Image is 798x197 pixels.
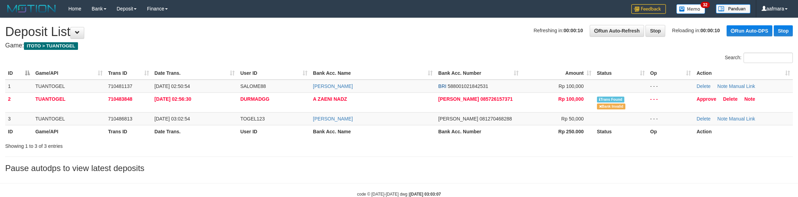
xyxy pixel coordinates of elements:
[33,67,105,80] th: Game/API: activate to sort column ascending
[672,28,720,33] span: Reloading in:
[717,116,728,122] a: Note
[438,116,478,122] span: [PERSON_NAME]
[696,116,710,122] a: Delete
[676,4,705,14] img: Button%20Memo.svg
[24,42,78,50] span: ITOTO > TUANTOGEL
[33,125,105,138] th: Game/API
[597,97,625,102] span: Similar transaction found
[310,125,435,138] th: Bank Acc. Name
[33,80,105,93] td: TUANTOGEL
[558,83,583,89] span: Rp 100,000
[648,92,694,112] td: - - -
[558,96,584,102] span: Rp 100,000
[725,53,793,63] label: Search:
[744,53,793,63] input: Search:
[694,67,793,80] th: Action: activate to sort column ascending
[357,192,441,197] small: code © [DATE]-[DATE] dwg |
[435,125,521,138] th: Bank Acc. Number
[723,96,738,102] a: Delete
[155,116,190,122] span: [DATE] 03:02:54
[240,116,265,122] span: TOGEL123
[310,67,435,80] th: Bank Acc. Name: activate to sort column ascending
[33,92,105,112] td: TUANTOGEL
[438,96,479,102] span: [PERSON_NAME]
[701,28,720,33] strong: 00:00:10
[108,96,132,102] span: 710483848
[5,67,33,80] th: ID: activate to sort column descending
[521,125,594,138] th: Rp 250.000
[33,112,105,125] td: TUANTOGEL
[701,2,710,8] span: 32
[648,125,694,138] th: Op
[5,164,793,173] h3: Pause autodps to view latest deposits
[696,83,710,89] a: Delete
[313,83,353,89] a: [PERSON_NAME]
[313,116,353,122] a: [PERSON_NAME]
[108,83,132,89] span: 710481137
[694,125,793,138] th: Action
[727,25,772,36] a: Run Auto-DPS
[438,83,446,89] span: BRI
[240,96,269,102] span: DURMADGG
[648,80,694,93] td: - - -
[479,116,512,122] span: Copy 081270468288 to clipboard
[152,125,238,138] th: Date Trans.
[744,96,755,102] a: Note
[108,116,132,122] span: 710486813
[594,67,648,80] th: Status: activate to sort column ascending
[5,92,33,112] td: 2
[717,83,728,89] a: Note
[480,96,513,102] span: Copy 085726157371 to clipboard
[435,67,521,80] th: Bank Acc. Number: activate to sort column ascending
[448,83,488,89] span: Copy 588001021842531 to clipboard
[5,140,327,150] div: Showing 1 to 3 of 3 entries
[237,67,310,80] th: User ID: activate to sort column ascending
[534,28,583,33] span: Refreshing in:
[105,67,152,80] th: Trans ID: activate to sort column ascending
[594,125,648,138] th: Status
[152,67,238,80] th: Date Trans.: activate to sort column ascending
[590,25,644,37] a: Run Auto-Refresh
[237,125,310,138] th: User ID
[631,4,666,14] img: Feedback.jpg
[105,125,152,138] th: Trans ID
[410,192,441,197] strong: [DATE] 03:03:07
[597,104,625,109] span: Bank is not match
[729,83,755,89] a: Manual Link
[5,42,793,49] h4: Game:
[561,116,584,122] span: Rp 50,000
[648,67,694,80] th: Op: activate to sort column ascending
[774,25,793,36] a: Stop
[716,4,751,14] img: panduan.png
[5,112,33,125] td: 3
[645,25,665,37] a: Stop
[5,125,33,138] th: ID
[155,96,191,102] span: [DATE] 02:56:30
[240,83,266,89] span: SALOME88
[521,67,594,80] th: Amount: activate to sort column ascending
[564,28,583,33] strong: 00:00:10
[729,116,755,122] a: Manual Link
[696,96,716,102] a: Approve
[155,83,190,89] span: [DATE] 02:50:54
[5,3,58,14] img: MOTION_logo.png
[5,25,793,39] h1: Deposit List
[313,96,347,102] a: A ZAENI NADZ
[5,80,33,93] td: 1
[648,112,694,125] td: - - -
